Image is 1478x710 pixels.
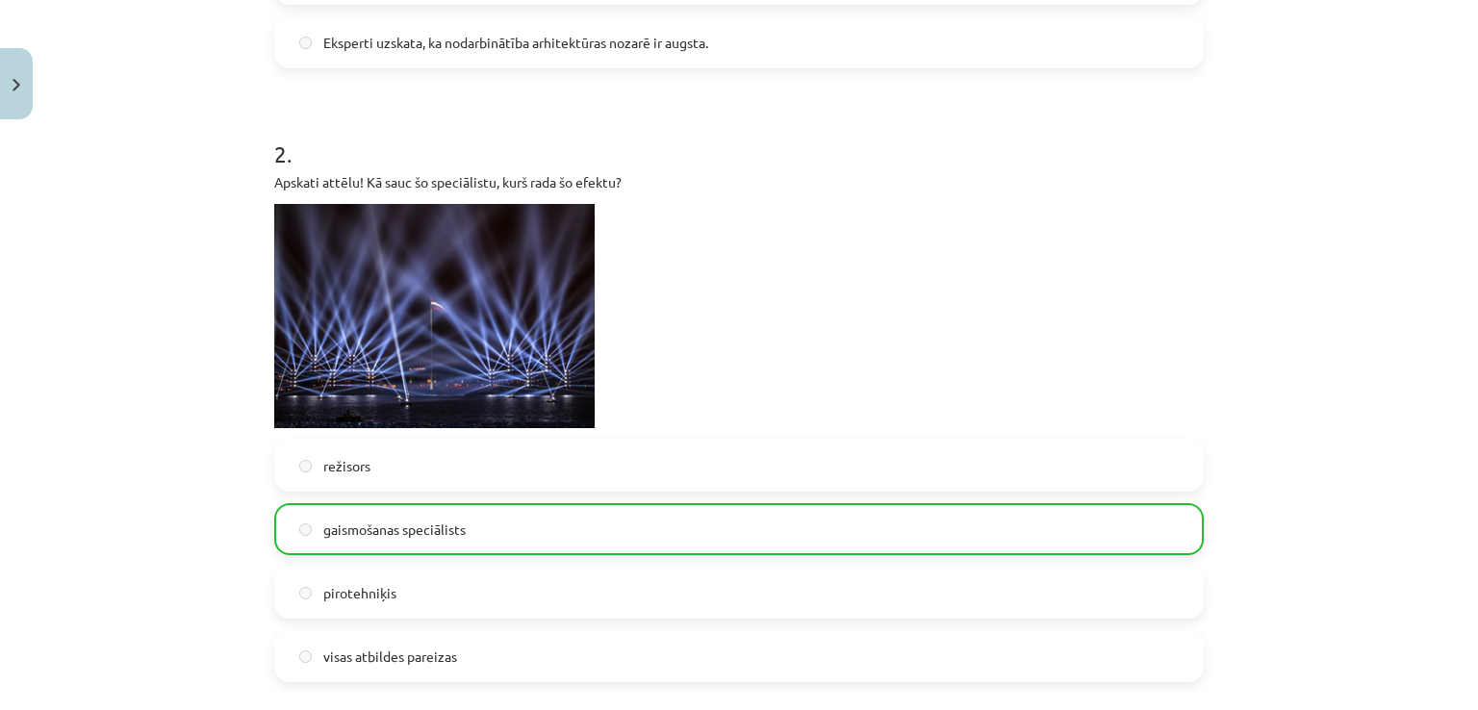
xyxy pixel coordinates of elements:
[299,523,312,536] input: gaismošanas speciālists
[323,33,708,53] span: Eksperti uzskata, ka nodarbinātība arhitektūras nozarē ir augsta.
[299,650,312,663] input: visas atbildes pareizas
[274,107,1204,166] h1: 2 .
[323,520,466,540] span: gaismošanas speciālists
[299,37,312,49] input: Eksperti uzskata, ka nodarbinātība arhitektūras nozarē ir augsta.
[299,460,312,472] input: režisors
[323,583,396,603] span: pirotehniķis
[299,587,312,599] input: pirotehniķis
[323,456,370,476] span: režisors
[274,172,1204,192] p: Apskati attēlu! Kā sauc šo speciālistu, kurš rada šo efektu?
[323,647,457,667] span: visas atbildes pareizas
[13,79,20,91] img: icon-close-lesson-0947bae3869378f0d4975bcd49f059093ad1ed9edebbc8119c70593378902aed.svg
